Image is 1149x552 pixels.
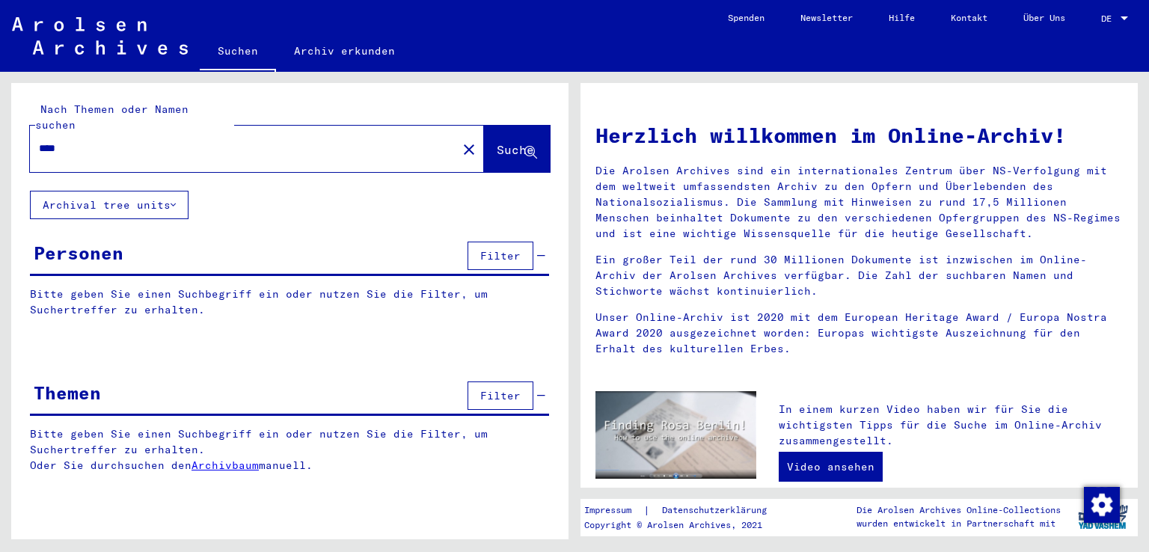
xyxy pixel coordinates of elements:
mat-label: Nach Themen oder Namen suchen [35,102,189,132]
p: In einem kurzen Video haben wir für Sie die wichtigsten Tipps für die Suche im Online-Archiv zusa... [779,402,1123,449]
a: Suchen [200,33,276,72]
mat-icon: close [460,141,478,159]
a: Impressum [584,503,643,518]
a: Video ansehen [779,452,883,482]
div: | [584,503,785,518]
img: video.jpg [595,391,756,479]
span: Suche [497,142,534,157]
button: Suche [484,126,550,172]
span: Filter [480,389,521,402]
p: Ein großer Teil der rund 30 Millionen Dokumente ist inzwischen im Online-Archiv der Arolsen Archi... [595,252,1123,299]
p: Die Arolsen Archives sind ein internationales Zentrum über NS-Verfolgung mit dem weltweit umfasse... [595,163,1123,242]
button: Clear [454,134,484,164]
div: Themen [34,379,101,406]
p: Copyright © Arolsen Archives, 2021 [584,518,785,532]
span: DE [1101,13,1118,24]
p: Bitte geben Sie einen Suchbegriff ein oder nutzen Sie die Filter, um Suchertreffer zu erhalten. O... [30,426,550,473]
span: Filter [480,249,521,263]
a: Datenschutzerklärung [650,503,785,518]
p: Bitte geben Sie einen Suchbegriff ein oder nutzen Sie die Filter, um Suchertreffer zu erhalten. [30,286,549,318]
button: Filter [468,242,533,270]
img: Arolsen_neg.svg [12,17,188,55]
button: Filter [468,381,533,410]
h1: Herzlich willkommen im Online-Archiv! [595,120,1123,151]
div: Zustimmung ändern [1083,486,1119,522]
p: Die Arolsen Archives Online-Collections [857,503,1061,517]
div: Personen [34,239,123,266]
button: Archival tree units [30,191,189,219]
img: yv_logo.png [1075,498,1131,536]
a: Archiv erkunden [276,33,413,69]
a: Archivbaum [191,459,259,472]
img: Zustimmung ändern [1084,487,1120,523]
p: Unser Online-Archiv ist 2020 mit dem European Heritage Award / Europa Nostra Award 2020 ausgezeic... [595,310,1123,357]
p: wurden entwickelt in Partnerschaft mit [857,517,1061,530]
